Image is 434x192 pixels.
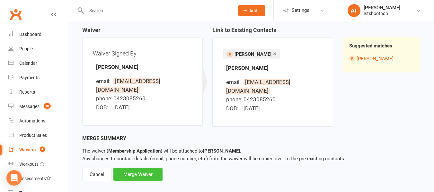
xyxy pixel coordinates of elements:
a: Messages 10 [8,99,68,114]
span: 4 [40,146,45,152]
strong: Membership Application [108,148,161,154]
div: Waiver Signed By [93,48,192,59]
a: Calendar [8,56,68,71]
div: DOB: [226,104,242,113]
a: [PERSON_NAME] [357,56,394,62]
div: email: [226,78,242,87]
span: 0423085260 [244,96,276,103]
div: Cancel [82,168,112,181]
div: Open Intercom Messenger [6,170,22,186]
a: Waivers 4 [8,143,68,157]
p: Any changes to contact details (email, phone number, etc.) from the waiver will be copied over to... [82,147,420,163]
div: Workouts [19,162,39,167]
strong: [PERSON_NAME] [203,148,240,154]
div: Merge Summary [82,134,420,143]
div: Payments [19,75,40,80]
a: Clubworx [8,6,24,22]
span: 0423085260 [113,95,146,102]
span: Add [249,8,257,13]
span: Settings [292,3,309,18]
button: Add [238,5,265,16]
strong: Suggested matches [349,43,392,49]
div: DOB: [96,103,112,112]
input: Search... [84,6,230,15]
h3: Link to Existing Contacts [212,27,333,37]
span: 10 [44,103,51,109]
div: [PERSON_NAME] [364,5,400,11]
div: Sitshoothon [364,11,400,16]
a: Payments [8,71,68,85]
span: [DATE] [244,105,260,112]
div: Product Sales [19,133,47,138]
div: Automations [19,118,45,123]
a: × [273,48,277,59]
div: Assessments [19,176,51,181]
div: phone: [96,94,112,103]
a: Dashboard [8,27,68,42]
strong: [PERSON_NAME] [226,65,269,71]
span: The waiver ( ) will be attached to . [82,148,241,154]
a: Product Sales [8,128,68,143]
span: [PERSON_NAME] [235,51,271,57]
div: Waivers [19,147,36,152]
div: Calendar [19,61,37,66]
a: Workouts [8,157,68,171]
span: [EMAIL_ADDRESS][DOMAIN_NAME] [226,79,290,94]
h3: Waiver [82,27,203,37]
div: Dashboard [19,32,41,37]
span: [EMAIL_ADDRESS][DOMAIN_NAME] [96,78,160,93]
div: phone: [226,95,242,104]
div: Reports [19,89,35,95]
div: Merge Waiver [113,168,163,181]
a: Automations [8,114,68,128]
div: AT [348,4,360,17]
span: [DATE] [113,104,130,111]
strong: [PERSON_NAME] [96,64,138,70]
a: Reports [8,85,68,99]
a: People [8,42,68,56]
div: Messages [19,104,40,109]
a: Assessments [8,171,68,186]
div: People [19,46,33,51]
div: email: [96,77,112,86]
